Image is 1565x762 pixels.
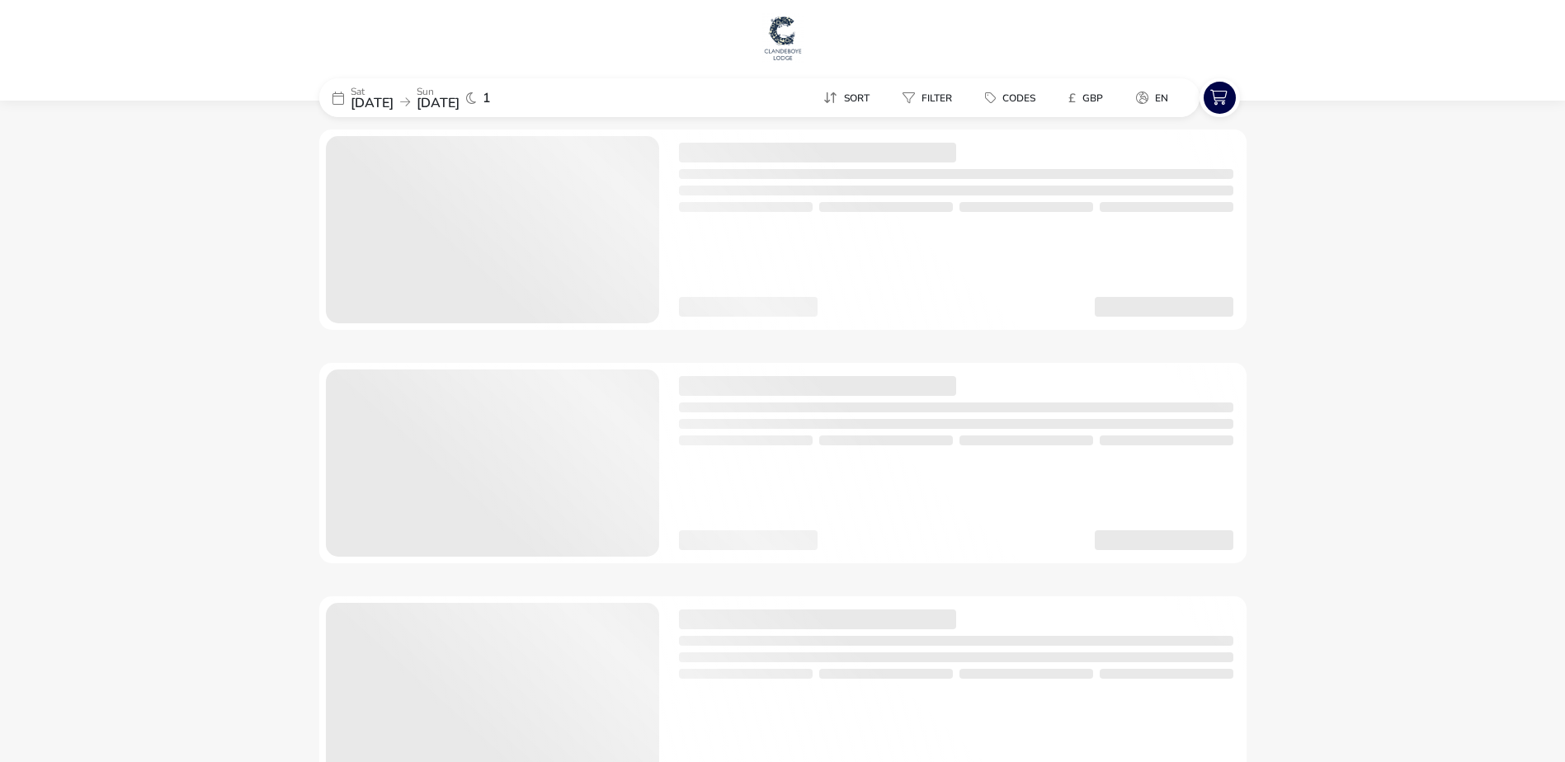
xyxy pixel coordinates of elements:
[1068,90,1076,106] i: £
[1082,92,1103,105] span: GBP
[972,86,1049,110] button: Codes
[1055,86,1123,110] naf-pibe-menu-bar-item: £GBP
[810,86,883,110] button: Sort
[889,86,972,110] naf-pibe-menu-bar-item: Filter
[417,94,460,112] span: [DATE]
[1155,92,1168,105] span: en
[483,92,491,105] span: 1
[810,86,889,110] naf-pibe-menu-bar-item: Sort
[319,78,567,117] div: Sat[DATE]Sun[DATE]1
[1055,86,1116,110] button: £GBP
[351,87,394,96] p: Sat
[417,87,460,96] p: Sun
[1123,86,1188,110] naf-pibe-menu-bar-item: en
[1123,86,1181,110] button: en
[762,13,804,63] img: Main Website
[844,92,870,105] span: Sort
[922,92,952,105] span: Filter
[1002,92,1035,105] span: Codes
[351,94,394,112] span: [DATE]
[889,86,965,110] button: Filter
[972,86,1055,110] naf-pibe-menu-bar-item: Codes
